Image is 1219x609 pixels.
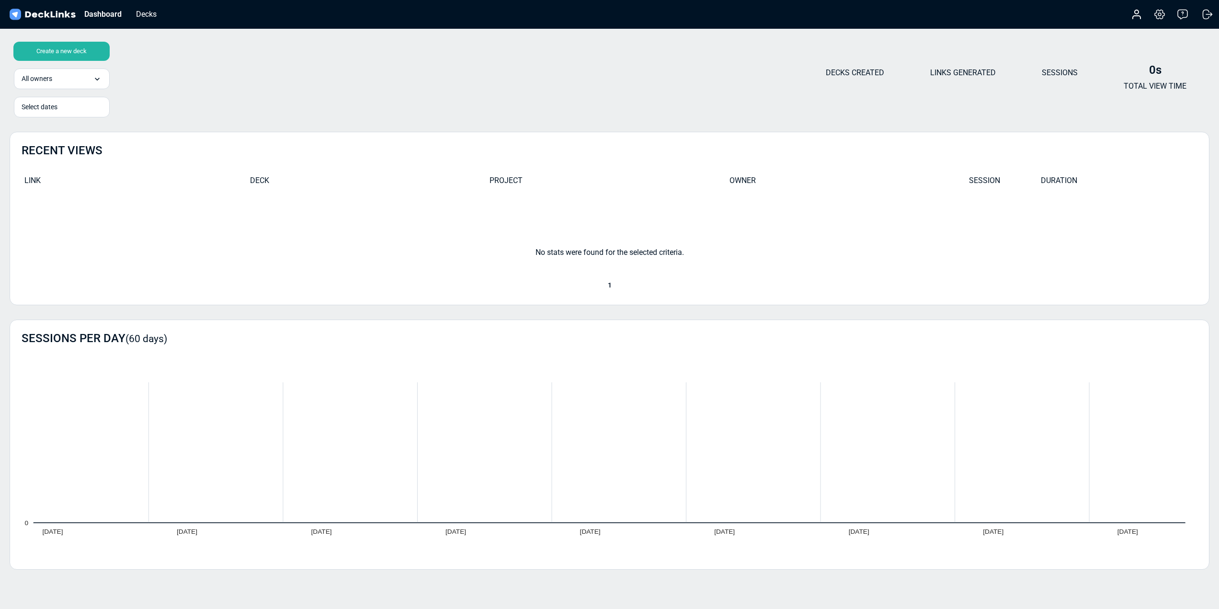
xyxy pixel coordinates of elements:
[80,8,126,20] div: Dashboard
[603,281,616,289] span: 1
[1117,528,1138,535] tspan: [DATE]
[1124,80,1186,92] p: TOTAL VIEW TIME
[125,333,167,345] small: (60 days)
[13,42,110,61] div: Create a new deck
[311,528,332,535] tspan: [DATE]
[849,528,869,535] tspan: [DATE]
[10,175,250,192] div: LINK
[1149,63,1162,77] b: 0s
[250,175,490,192] div: DECK
[714,528,735,535] tspan: [DATE]
[22,102,102,112] div: Select dates
[131,8,161,20] div: Decks
[42,528,63,535] tspan: [DATE]
[22,144,103,158] h2: RECENT VIEWS
[22,332,167,345] h2: SESSIONS PER DAY
[969,175,1041,192] div: SESSION
[8,8,77,22] img: DeckLinks
[729,175,969,192] div: OWNER
[14,69,110,89] div: All owners
[826,67,884,79] p: DECKS CREATED
[177,528,197,535] tspan: [DATE]
[580,528,601,535] tspan: [DATE]
[445,528,466,535] tspan: [DATE]
[25,519,29,527] tspan: 0
[930,67,996,79] p: LINKS GENERATED
[983,528,1004,535] tspan: [DATE]
[535,247,684,266] div: No stats were found for the selected criteria.
[1042,67,1078,79] p: SESSIONS
[1041,175,1113,192] div: DURATION
[490,175,729,192] div: PROJECT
